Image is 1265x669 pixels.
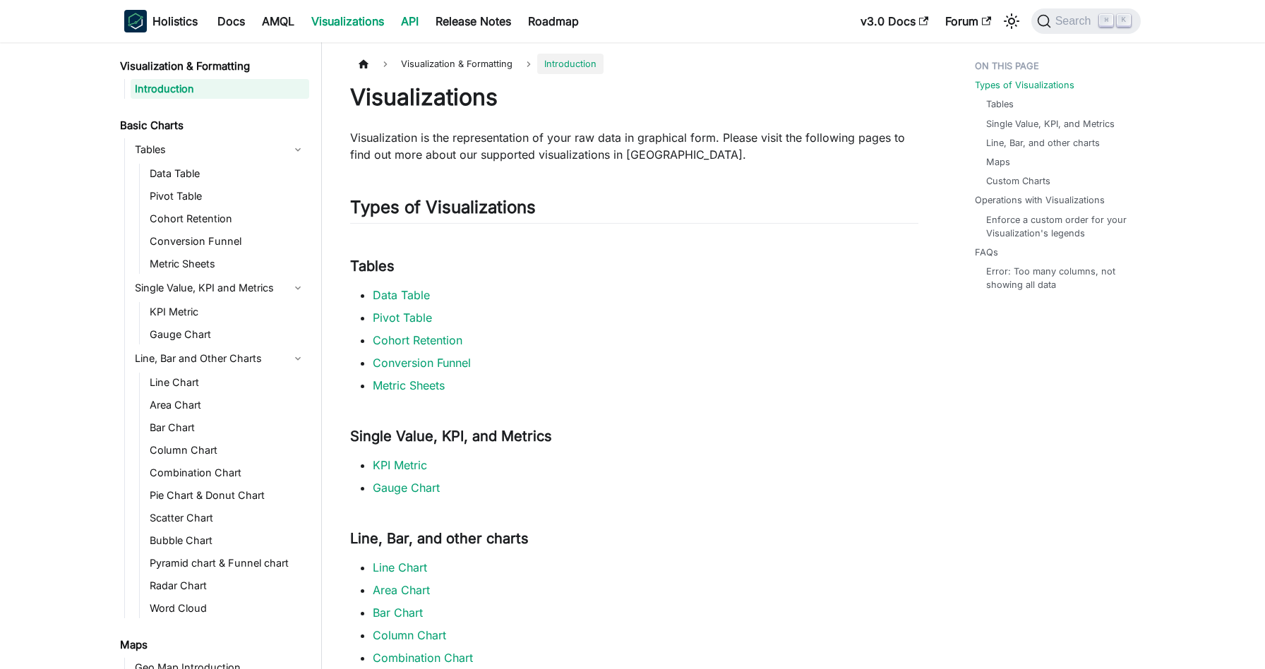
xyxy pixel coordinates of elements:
a: Maps [116,635,309,655]
a: Word Cloud [145,598,309,618]
a: Metric Sheets [145,254,309,274]
kbd: ⌘ [1099,14,1113,27]
a: Data Table [373,288,430,302]
a: Column Chart [373,628,446,642]
h3: Single Value, KPI, and Metrics [350,428,918,445]
h3: Line, Bar, and other charts [350,530,918,548]
a: FAQs [975,246,998,259]
a: Line, Bar, and other charts [986,136,1100,150]
a: Bar Chart [373,605,423,620]
b: Holistics [152,13,198,30]
a: Forum [937,10,1000,32]
a: Data Table [145,164,309,183]
a: Scatter Chart [145,508,309,528]
h3: Tables [350,258,918,275]
span: Introduction [537,54,604,74]
a: Pyramid chart & Funnel chart [145,553,309,573]
a: Single Value, KPI, and Metrics [986,117,1115,131]
a: Roadmap [520,10,587,32]
a: Conversion Funnel [145,231,309,251]
a: Radar Chart [145,576,309,596]
a: Combination Chart [145,463,309,483]
a: Tables [986,97,1014,111]
a: Single Value, KPI and Metrics [131,277,309,299]
a: Visualizations [303,10,392,32]
nav: Docs sidebar [110,42,322,669]
a: Release Notes [427,10,520,32]
a: KPI Metric [145,302,309,322]
a: Docs [209,10,253,32]
a: Line Chart [145,373,309,392]
a: API [392,10,427,32]
a: Pie Chart & Donut Chart [145,486,309,505]
a: Maps [986,155,1010,169]
a: Home page [350,54,377,74]
h2: Types of Visualizations [350,197,918,224]
a: Column Chart [145,440,309,460]
a: v3.0 Docs [852,10,937,32]
h1: Visualizations [350,83,918,111]
a: Basic Charts [116,116,309,135]
a: Operations with Visualizations [975,193,1105,207]
a: Combination Chart [373,651,473,665]
button: Search (Command+K) [1031,8,1141,34]
a: Area Chart [373,583,430,597]
a: Line Chart [373,560,427,574]
a: Gauge Chart [145,325,309,344]
a: KPI Metric [373,458,427,472]
a: Tables [131,138,309,161]
a: Bubble Chart [145,531,309,550]
img: Holistics [124,10,147,32]
a: AMQL [253,10,303,32]
a: Types of Visualizations [975,78,1074,92]
a: Area Chart [145,395,309,415]
nav: Breadcrumbs [350,54,918,74]
a: Introduction [131,79,309,99]
span: Search [1051,15,1100,28]
a: Bar Chart [145,418,309,438]
a: Line, Bar and Other Charts [131,347,309,370]
a: Visualization & Formatting [116,56,309,76]
span: Visualization & Formatting [394,54,520,74]
a: Cohort Retention [145,209,309,229]
a: Pivot Table [145,186,309,206]
button: Switch between dark and light mode (currently light mode) [1000,10,1023,32]
a: HolisticsHolistics [124,10,198,32]
a: Gauge Chart [373,481,440,495]
a: Pivot Table [373,311,432,325]
a: Custom Charts [986,174,1050,188]
a: Metric Sheets [373,378,445,392]
a: Error: Too many columns, not showing all data [986,265,1127,291]
p: Visualization is the representation of your raw data in graphical form. Please visit the followin... [350,129,918,163]
a: Conversion Funnel [373,356,471,370]
a: Enforce a custom order for your Visualization's legends [986,213,1127,240]
kbd: K [1117,14,1131,27]
a: Cohort Retention [373,333,462,347]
